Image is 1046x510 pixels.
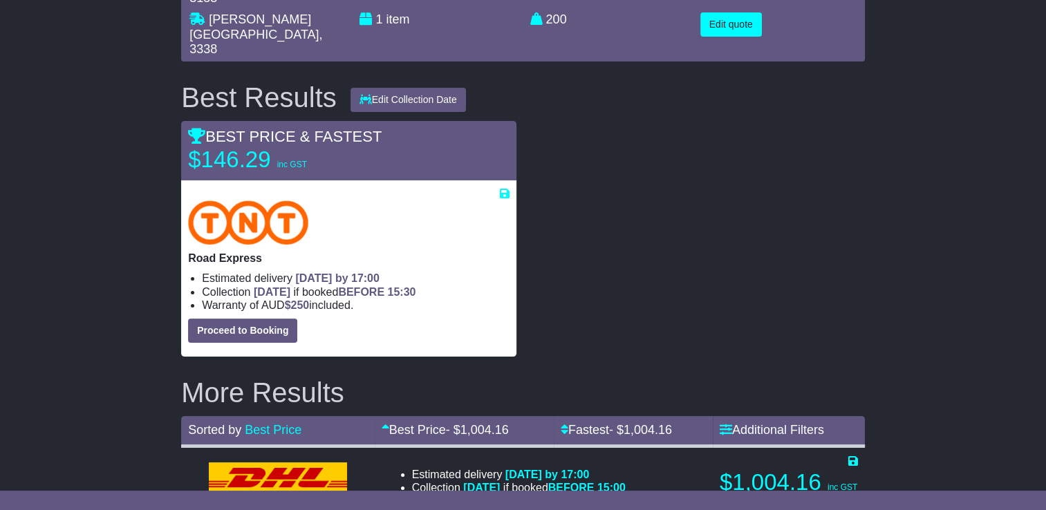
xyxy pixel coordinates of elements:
[202,299,509,312] li: Warranty of AUD included.
[209,462,347,493] img: DHL: Domestic Express
[546,12,567,26] span: 200
[245,423,301,437] a: Best Price
[254,286,290,298] span: [DATE]
[188,423,241,437] span: Sorted by
[202,272,509,285] li: Estimated delivery
[460,423,509,437] span: 1,004.16
[828,482,857,492] span: inc GST
[188,128,382,145] span: BEST PRICE & FASTEST
[720,469,858,496] p: $1,004.16
[597,482,626,493] span: 15:00
[412,481,626,494] li: Collection
[412,468,626,481] li: Estimated delivery
[386,12,409,26] span: item
[295,272,380,284] span: [DATE] by 17:00
[188,319,297,343] button: Proceed to Booking
[254,286,415,298] span: if booked
[338,286,384,298] span: BEFORE
[351,88,466,112] button: Edit Collection Date
[387,286,415,298] span: 15:30
[700,12,762,37] button: Edit quote
[548,482,595,493] span: BEFORE
[446,423,509,437] span: - $
[609,423,672,437] span: - $
[188,200,308,245] img: TNT Domestic: Road Express
[624,423,672,437] span: 1,004.16
[189,28,322,57] span: , 3338
[505,469,590,480] span: [DATE] by 17:00
[720,423,824,437] a: Additional Filters
[181,377,865,408] h2: More Results
[382,423,509,437] a: Best Price- $1,004.16
[188,146,361,173] p: $146.29
[285,299,310,311] span: $
[375,12,382,26] span: 1
[463,482,500,493] span: [DATE]
[202,285,509,299] li: Collection
[277,160,307,169] span: inc GST
[189,12,319,41] span: [PERSON_NAME][GEOGRAPHIC_DATA]
[291,299,310,311] span: 250
[174,82,344,113] div: Best Results
[188,252,509,265] p: Road Express
[463,482,625,493] span: if booked
[561,423,672,437] a: Fastest- $1,004.16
